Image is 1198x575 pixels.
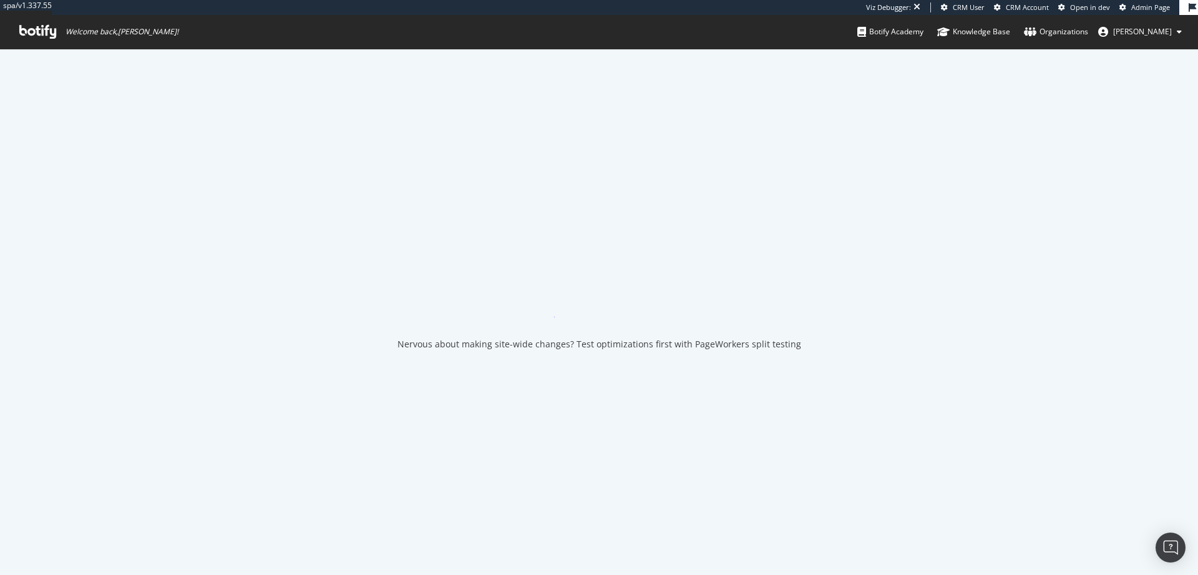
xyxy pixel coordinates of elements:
[554,273,644,318] div: animation
[1088,22,1192,42] button: [PERSON_NAME]
[1131,2,1170,12] span: Admin Page
[1070,2,1110,12] span: Open in dev
[937,15,1010,49] a: Knowledge Base
[994,2,1049,12] a: CRM Account
[1024,15,1088,49] a: Organizations
[1006,2,1049,12] span: CRM Account
[397,338,801,350] div: Nervous about making site-wide changes? Test optimizations first with PageWorkers split testing
[1024,26,1088,38] div: Organizations
[953,2,985,12] span: CRM User
[866,2,911,12] div: Viz Debugger:
[857,15,923,49] a: Botify Academy
[937,26,1010,38] div: Knowledge Base
[1119,2,1170,12] a: Admin Page
[941,2,985,12] a: CRM User
[1058,2,1110,12] a: Open in dev
[1156,533,1186,563] div: Open Intercom Messenger
[1113,26,1172,37] span: Nathalie Geoffrin
[66,27,178,37] span: Welcome back, [PERSON_NAME] !
[857,26,923,38] div: Botify Academy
